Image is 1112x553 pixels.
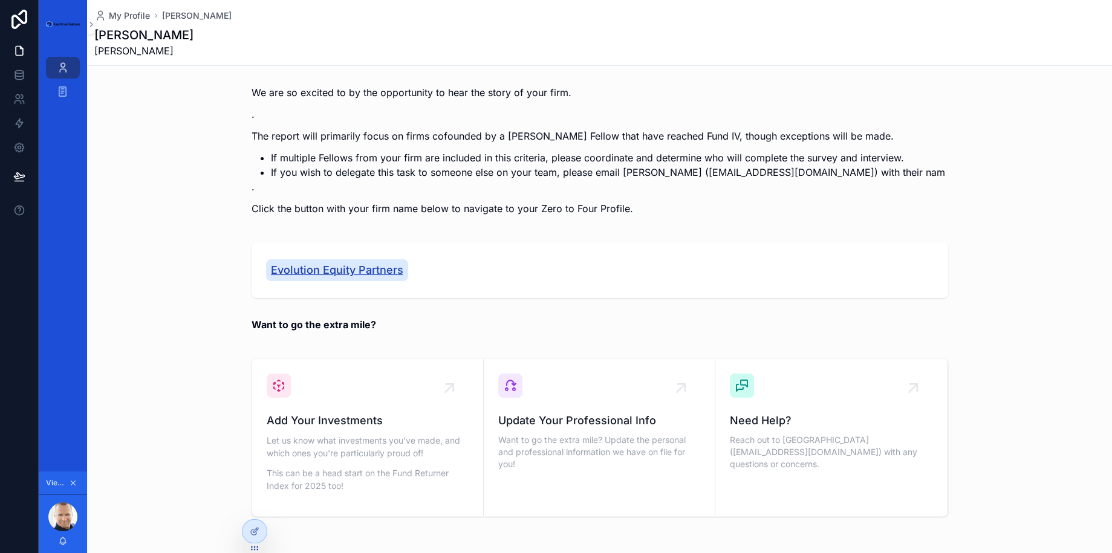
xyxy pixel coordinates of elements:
[730,412,932,429] span: Need Help?
[252,359,484,516] a: Add Your InvestmentsLet us know what investments you've made, and which ones you're particularly ...
[252,85,948,100] p: We are so excited to by the opportunity to hear the story of your firm.
[46,21,80,28] img: App logo
[498,434,700,470] span: Want to go the extra mile? Update the personal and professional information we have on file for you!
[267,434,469,459] p: Let us know what investments you've made, and which ones you're particularly proud of!
[94,10,150,22] a: My Profile
[252,201,948,216] p: Click the button with your firm name below to navigate to your Zero to Four Profile.
[252,319,376,331] strong: Want to go the extra mile?
[109,10,150,22] span: My Profile
[252,179,948,194] p: .
[252,107,948,121] p: .
[162,10,232,22] a: [PERSON_NAME]
[267,412,469,429] span: Add Your Investments
[266,259,408,281] a: Evolution Equity Partners
[730,434,932,470] span: Reach out to [GEOGRAPHIC_DATA] ([EMAIL_ADDRESS][DOMAIN_NAME]) with any questions or concerns.
[271,165,948,179] li: If you wish to delegate this task to someone else on your team, please email [PERSON_NAME] ([EMAI...
[39,48,87,118] div: scrollable content
[94,44,193,58] span: [PERSON_NAME]
[46,478,67,488] span: Viewing as [PERSON_NAME]
[271,262,403,279] span: Evolution Equity Partners
[94,27,193,44] h1: [PERSON_NAME]
[271,150,948,165] li: If multiple Fellows from your firm are included in this criteria, please coordinate and determine...
[484,359,715,516] a: Update Your Professional InfoWant to go the extra mile? Update the personal and professional info...
[252,129,948,143] p: The report will primarily focus on firms cofounded by a [PERSON_NAME] Fellow that have reached Fu...
[267,467,469,492] p: This can be a head start on the Fund Returner Index for 2025 too!
[715,359,947,516] a: Need Help?Reach out to [GEOGRAPHIC_DATA] ([EMAIL_ADDRESS][DOMAIN_NAME]) with any questions or con...
[498,412,700,429] span: Update Your Professional Info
